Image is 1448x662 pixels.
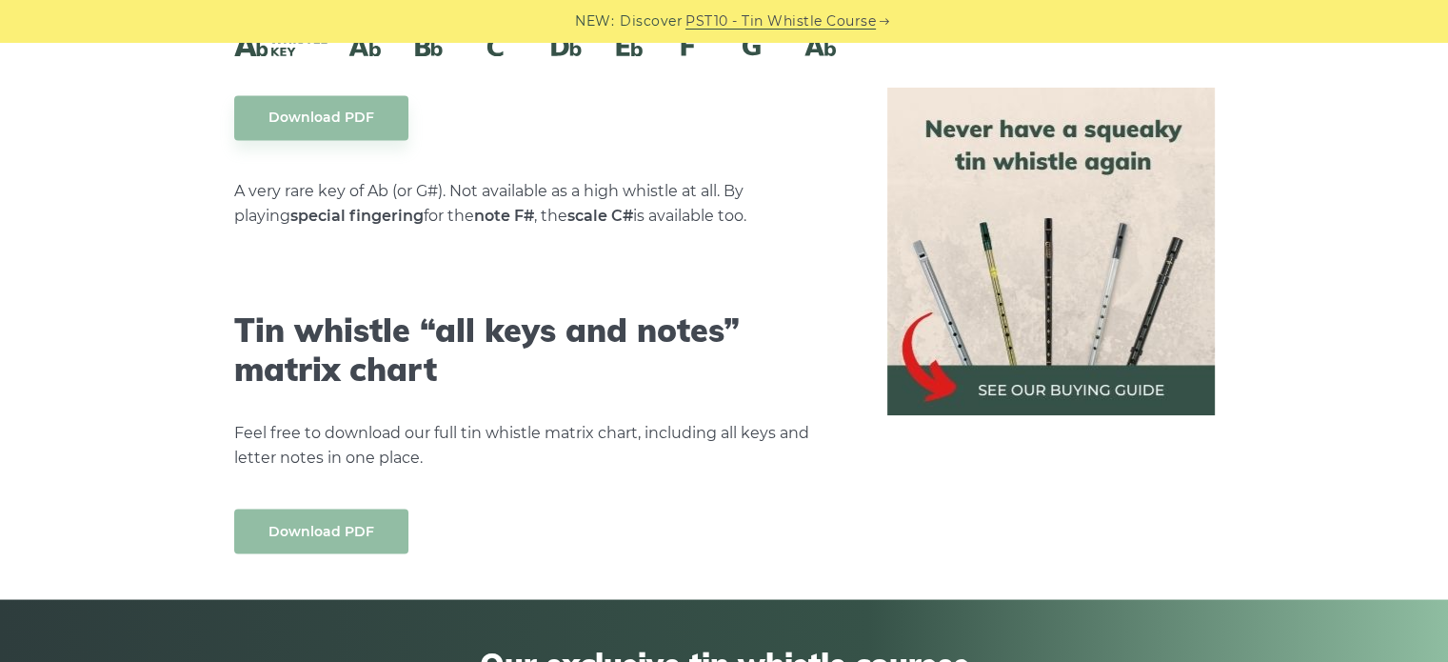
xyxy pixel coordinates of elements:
[234,420,842,470] p: Feel free to download our full tin whistle matrix chart, including all keys and letter notes in o...
[234,179,842,229] p: A very rare key of Ab (or G#). Not available as a high whistle at all. By playing for the , the i...
[290,207,424,225] strong: special fingering
[474,207,534,225] strong: note F#
[685,10,876,32] a: PST10 - Tin Whistle Course
[234,311,842,389] h2: Tin whistle “all keys and notes” matrix chart
[575,10,614,32] span: NEW:
[234,509,408,553] a: Download PDF
[620,10,683,32] span: Discover
[567,207,633,225] strong: scale C#
[887,88,1215,415] img: tin whistle buying guide
[234,95,408,140] a: Download PDF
